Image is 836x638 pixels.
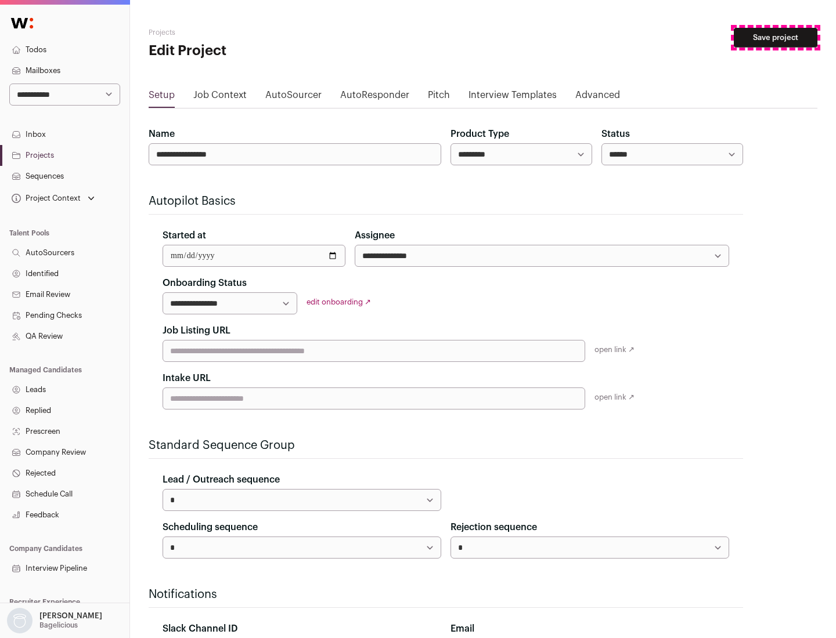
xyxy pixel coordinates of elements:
[355,229,395,242] label: Assignee
[163,520,258,534] label: Scheduling sequence
[734,28,817,48] button: Save project
[451,127,509,141] label: Product Type
[575,88,620,107] a: Advanced
[39,621,78,630] p: Bagelicious
[149,193,743,209] h2: Autopilot Basics
[149,88,175,107] a: Setup
[149,127,175,141] label: Name
[7,608,33,633] img: nopic.png
[451,622,729,636] div: Email
[149,28,372,37] h2: Projects
[163,229,206,242] label: Started at
[149,586,743,603] h2: Notifications
[149,42,372,60] h1: Edit Project
[601,127,630,141] label: Status
[39,611,102,621] p: [PERSON_NAME]
[469,88,557,107] a: Interview Templates
[163,473,280,487] label: Lead / Outreach sequence
[9,190,97,206] button: Open dropdown
[340,88,409,107] a: AutoResponder
[307,298,371,306] a: edit onboarding ↗
[163,622,237,636] label: Slack Channel ID
[451,520,537,534] label: Rejection sequence
[163,324,230,338] label: Job Listing URL
[163,276,247,290] label: Onboarding Status
[5,608,105,633] button: Open dropdown
[163,371,211,385] label: Intake URL
[9,194,81,203] div: Project Context
[149,437,743,454] h2: Standard Sequence Group
[5,12,39,35] img: Wellfound
[428,88,450,107] a: Pitch
[265,88,322,107] a: AutoSourcer
[193,88,247,107] a: Job Context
